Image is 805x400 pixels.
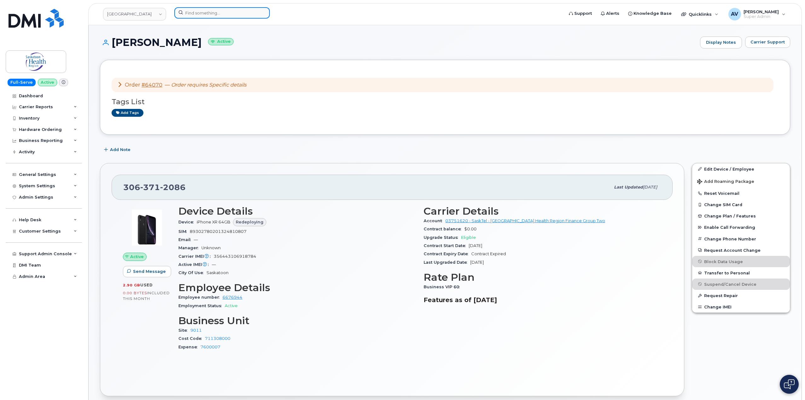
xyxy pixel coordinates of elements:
span: Contract balance [424,227,464,231]
span: — [212,262,216,267]
a: 6676944 [223,295,242,300]
h3: Employee Details [178,282,416,293]
span: Employment Status [178,303,225,308]
span: [DATE] [469,243,482,248]
span: Add Note [110,147,130,153]
span: Contract Expired [471,251,506,256]
span: Contract Expiry Date [424,251,471,256]
button: Change Plan / Features [692,210,790,222]
h3: Device Details [178,206,416,217]
button: Enable Call Forwarding [692,222,790,233]
a: Edit Device / Employee [692,163,790,175]
button: Add Note [100,144,136,155]
h3: Tags List [112,98,779,106]
span: Active IMEI [178,262,212,267]
button: Carrier Support [745,37,790,48]
h1: [PERSON_NAME] [100,37,697,48]
span: — [165,82,246,88]
span: Add Roaming Package [697,179,754,185]
span: Employee number [178,295,223,300]
a: 7600007 [200,345,220,349]
span: Cost Code [178,336,205,341]
span: Carrier Support [750,39,785,45]
span: Site [178,328,190,333]
span: Enable Call Forwarding [704,225,755,230]
a: Add tags [112,109,143,117]
h3: Business Unit [178,315,416,326]
small: Active [208,38,234,45]
span: — [194,237,198,242]
span: 89302780201324810807 [190,229,246,234]
span: used [140,283,153,287]
span: Eligible [461,235,476,240]
span: Expense [178,345,200,349]
button: Transfer to Personal [692,267,790,279]
span: [DATE] [470,260,484,265]
span: Redeploying [236,219,264,225]
span: 0.00 Bytes [123,291,147,295]
span: Last Upgraded Date [424,260,470,265]
span: Active [130,254,144,260]
span: SIM [178,229,190,234]
span: Saskatoon [206,270,229,275]
a: Display Notes [700,37,742,48]
button: Change IMEI [692,301,790,313]
span: Order [125,82,140,88]
span: Change Plan / Features [704,214,756,218]
button: Add Roaming Package [692,175,790,188]
span: 2086 [160,183,186,192]
a: 711308000 [205,336,230,341]
span: iPhone XR 64GB [197,220,230,224]
span: Unknown [201,245,221,250]
span: $0.00 [464,227,477,231]
button: Send Message [123,266,171,277]
span: Email [178,237,194,242]
span: City Of Use [178,270,206,275]
img: Open chat [784,379,795,389]
span: Business VIP 60 [424,285,463,289]
span: Suspend/Cancel Device [704,282,756,286]
button: Block Data Usage [692,256,790,267]
span: Upgrade Status [424,235,461,240]
h3: Carrier Details [424,206,661,217]
span: Contract Start Date [424,243,469,248]
span: 356443106918784 [214,254,256,259]
span: 371 [140,183,160,192]
img: image20231002-4137094-15xy9hn.jpeg [128,209,166,246]
button: Request Repair [692,290,790,301]
button: Change SIM Card [692,199,790,210]
span: 306 [123,183,186,192]
span: Device [178,220,197,224]
a: #64070 [142,82,162,88]
button: Request Account Change [692,245,790,256]
span: [DATE] [643,185,657,189]
span: Active [225,303,238,308]
span: Carrier IMEI [178,254,214,259]
a: 9011 [190,328,202,333]
span: Manager [178,245,201,250]
span: 2.90 GB [123,283,140,287]
h3: Features as of [DATE] [424,296,661,304]
span: Account [424,218,445,223]
span: Send Message [133,268,166,274]
button: Change Phone Number [692,233,790,245]
button: Reset Voicemail [692,188,790,199]
span: Last updated [614,185,643,189]
a: 03751620 - SaskTel - [GEOGRAPHIC_DATA] Health Region Finance Group Two [445,218,605,223]
button: Suspend/Cancel Device [692,279,790,290]
em: Order requires Specific details [171,82,246,88]
h3: Rate Plan [424,272,661,283]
